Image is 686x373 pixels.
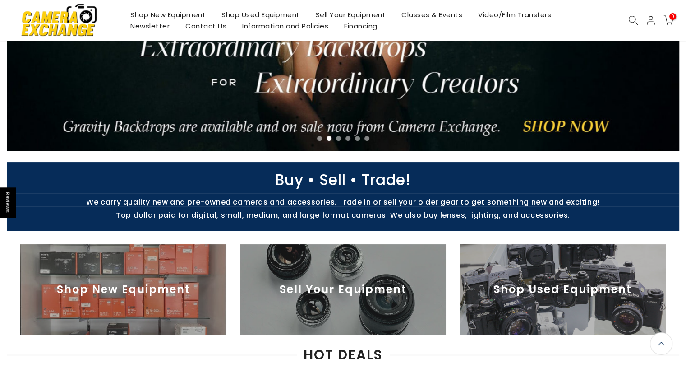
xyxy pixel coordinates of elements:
li: Page dot 2 [327,136,331,141]
a: Newsletter [123,20,178,32]
li: Page dot 3 [336,136,341,141]
a: Shop Used Equipment [214,9,308,20]
p: Buy • Sell • Trade! [2,176,684,184]
a: Shop New Equipment [123,9,214,20]
li: Page dot 1 [317,136,322,141]
a: Classes & Events [394,9,470,20]
p: Top dollar paid for digital, small, medium, and large format cameras. We also buy lenses, lightin... [2,211,684,219]
a: Back to the top [650,332,672,355]
span: 0 [669,13,676,20]
a: Sell Your Equipment [308,9,394,20]
a: Contact Us [178,20,235,32]
li: Page dot 5 [355,136,360,141]
span: HOT DEALS [297,348,390,362]
li: Page dot 4 [345,136,350,141]
a: Video/Film Transfers [470,9,559,20]
a: 0 [663,15,673,25]
a: Information and Policies [235,20,336,32]
li: Page dot 6 [364,136,369,141]
a: Financing [336,20,386,32]
p: We carry quality new and pre-owned cameras and accessories. Trade in or sell your older gear to g... [2,198,684,206]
